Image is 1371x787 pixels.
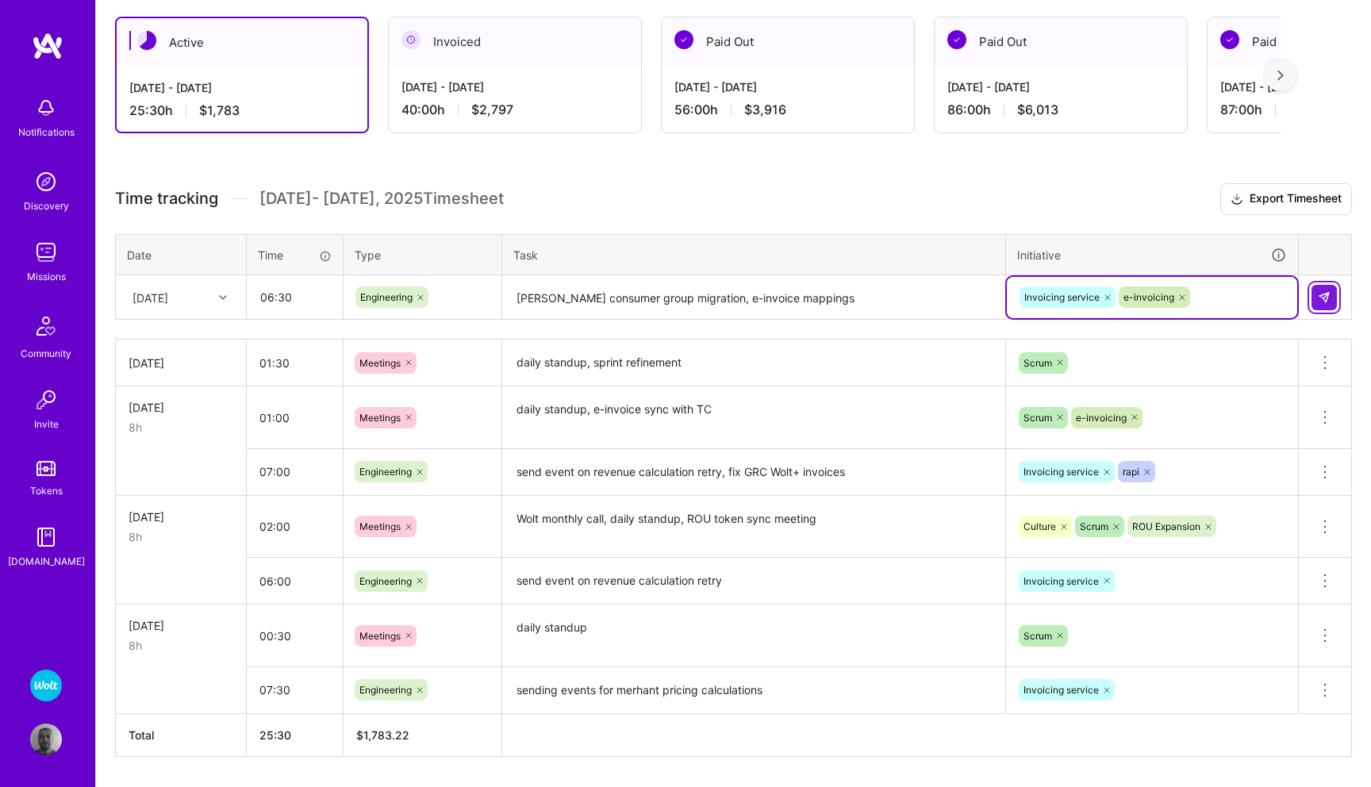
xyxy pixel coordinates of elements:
span: $6,013 [1017,102,1058,118]
img: Paid Out [947,30,966,49]
div: Paid Out [662,17,914,66]
span: Engineering [360,291,413,303]
th: 25:30 [247,713,344,756]
th: Type [344,234,502,275]
img: teamwork [30,236,62,268]
div: 25:30 h [129,102,355,119]
input: HH:MM [247,505,343,547]
div: Invoiced [389,17,641,66]
span: e-invoicing [1076,412,1127,424]
div: Initiative [1017,246,1287,264]
span: Scrum [1023,412,1052,424]
input: HH:MM [247,560,343,602]
span: Scrum [1080,520,1108,532]
textarea: daily standup [504,606,1004,666]
img: User Avatar [30,724,62,755]
div: Paid Out [935,17,1187,66]
div: Tokens [30,482,63,499]
div: 8h [129,637,233,654]
textarea: daily standup, sprint refinement [504,341,1004,385]
span: Scrum [1023,630,1052,642]
div: 8h [129,528,233,545]
div: 86:00 h [947,102,1174,118]
a: Wolt - Fintech: Payments Expansion Team [26,670,66,701]
img: discovery [30,166,62,198]
span: Meetings [359,520,401,532]
textarea: [PERSON_NAME] consumer group migration, e-invoice mappings [504,277,1004,319]
button: Export Timesheet [1220,183,1352,215]
div: 8h [129,419,233,436]
div: [DATE] [129,355,233,371]
div: [DATE] [129,509,233,525]
textarea: send event on revenue calculation retry, fix GRC Wolt+ invoices [504,451,1004,494]
img: logo [32,32,63,60]
div: 56:00 h [674,102,901,118]
span: Meetings [359,630,401,642]
span: Invoicing service [1024,291,1100,303]
img: Invoiced [401,30,421,49]
div: Invite [34,416,59,432]
img: Submit [1318,291,1331,304]
img: tokens [36,461,56,476]
input: HH:MM [247,451,343,493]
span: [DATE] - [DATE] , 2025 Timesheet [259,189,504,209]
span: Engineering [359,684,412,696]
th: Total [116,713,247,756]
input: HH:MM [247,669,343,711]
span: $1,783 [199,102,240,119]
span: Culture [1023,520,1056,532]
div: Community [21,345,71,362]
span: Time tracking [115,189,218,209]
div: [DATE] [129,617,233,634]
img: Invite [30,384,62,416]
img: Wolt - Fintech: Payments Expansion Team [30,670,62,701]
div: [DOMAIN_NAME] [8,553,85,570]
textarea: sending events for merhant pricing calculations [504,669,1004,712]
div: Discovery [24,198,69,214]
span: Engineering [359,466,412,478]
img: Paid Out [1220,30,1239,49]
input: HH:MM [247,397,343,439]
input: HH:MM [248,276,342,318]
span: Engineering [359,575,412,587]
div: 40:00 h [401,102,628,118]
div: Active [117,18,367,67]
div: Missions [27,268,66,285]
div: [DATE] - [DATE] [947,79,1174,95]
span: $ 1,783.22 [356,728,409,742]
span: $2,797 [471,102,513,118]
span: Scrum [1023,357,1052,369]
input: HH:MM [247,615,343,657]
span: Meetings [359,412,401,424]
img: guide book [30,521,62,553]
span: Meetings [359,357,401,369]
a: User Avatar [26,724,66,755]
div: [DATE] - [DATE] [129,79,355,96]
span: e-invoicing [1123,291,1174,303]
div: Time [258,247,332,263]
div: null [1311,285,1338,310]
th: Date [116,234,247,275]
span: rapi [1123,466,1139,478]
textarea: Wolt monthly call, daily standup, ROU token sync meeting [504,497,1004,557]
i: icon Download [1231,191,1243,208]
th: Task [502,234,1006,275]
img: Active [137,31,156,50]
textarea: send event on revenue calculation retry [504,559,1004,603]
div: [DATE] - [DATE] [674,79,901,95]
i: icon Chevron [219,294,227,301]
span: Invoicing service [1023,466,1099,478]
img: bell [30,92,62,124]
span: Invoicing service [1023,575,1099,587]
div: [DATE] - [DATE] [401,79,628,95]
img: Paid Out [674,30,693,49]
div: Notifications [18,124,75,140]
span: ROU Expansion [1132,520,1200,532]
img: right [1277,70,1284,81]
input: HH:MM [247,342,343,384]
span: Invoicing service [1023,684,1099,696]
span: $3,916 [744,102,786,118]
img: Community [27,307,65,345]
textarea: daily standup, e-invoice sync with TC [504,388,1004,447]
div: [DATE] [132,289,168,305]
